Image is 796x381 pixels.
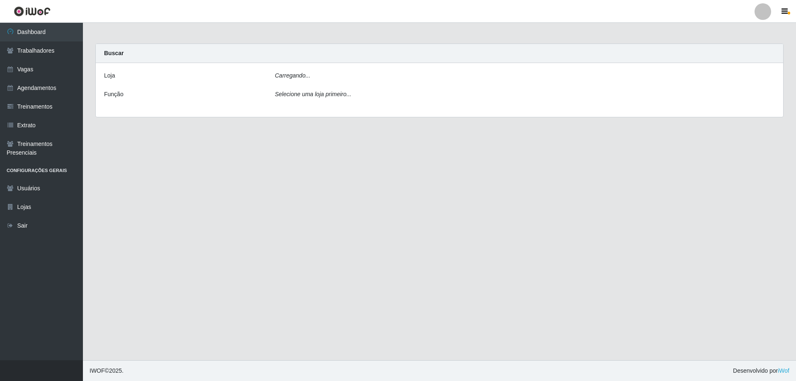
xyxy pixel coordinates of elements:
[104,50,124,56] strong: Buscar
[733,366,789,375] span: Desenvolvido por
[14,6,51,17] img: CoreUI Logo
[90,367,105,374] span: IWOF
[104,90,124,99] label: Função
[90,366,124,375] span: © 2025 .
[104,71,115,80] label: Loja
[778,367,789,374] a: iWof
[275,72,311,79] i: Carregando...
[275,91,351,97] i: Selecione uma loja primeiro...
